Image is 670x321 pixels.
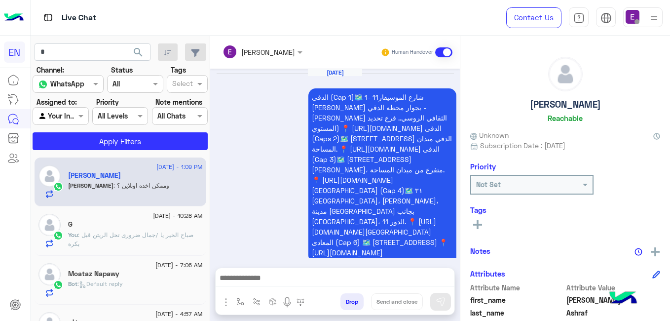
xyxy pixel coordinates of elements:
span: last_name [470,308,564,318]
span: Bot [68,280,77,287]
label: Status [111,65,133,75]
h5: Moataz Napawy [68,270,119,278]
span: search [132,46,144,58]
img: defaultAdmin.png [549,57,582,91]
img: hulul-logo.png [606,281,640,316]
span: [DATE] - 1:09 PM [156,162,202,171]
h6: Attributes [470,269,505,278]
button: Trigger scenario [249,293,265,310]
button: Send and close [371,293,423,310]
button: Apply Filters [33,132,208,150]
h6: Tags [470,205,660,214]
span: Attribute Value [566,282,661,293]
img: Logo [4,7,24,28]
img: tab [42,11,54,24]
a: Contact Us [506,7,561,28]
small: Human Handover [392,48,433,56]
span: Subscription Date : [DATE] [480,140,565,151]
button: Drop [340,293,364,310]
span: وممكن اخده اونلاين ؟ [113,182,169,189]
h5: Abdelrahman Ashraf [68,171,121,180]
span: Abdelrahman [566,295,661,305]
img: WhatsApp [53,182,63,192]
span: [PERSON_NAME] [68,182,113,189]
h6: Notes [470,246,490,255]
img: send voice note [281,296,293,308]
img: select flow [236,298,244,306]
span: الدقى (Cap 1)🗺️ 1- 11شارع الموسيقار [PERSON_NAME] بجوار محطه الدقي - [PERSON_NAME] الثقافي الروسي... [312,93,452,257]
label: Channel: [37,65,64,75]
img: send attachment [220,296,232,308]
img: tab [600,12,612,24]
span: [DATE] - 10:28 AM [153,211,202,220]
label: Priority [96,97,119,107]
p: 24/8/2025, 10:44 PM [308,88,456,261]
span: You [68,231,78,239]
span: [DATE] - 4:57 AM [155,310,202,319]
span: Unknown [470,130,509,140]
img: userImage [626,10,639,24]
label: Assigned to: [37,97,77,107]
h6: Priority [470,162,496,171]
img: add [651,247,660,256]
label: Note mentions [155,97,202,107]
img: defaultAdmin.png [38,214,61,236]
img: create order [269,298,277,306]
img: WhatsApp [53,280,63,290]
img: WhatsApp [53,231,63,241]
img: defaultAdmin.png [38,263,61,285]
img: defaultAdmin.png [38,165,61,187]
img: notes [634,248,642,256]
span: Ashraf [566,308,661,318]
img: profile [648,12,660,24]
img: send message [436,297,446,307]
div: Select [171,78,193,91]
img: tab [573,12,585,24]
button: create order [265,293,281,310]
span: : Default reply [77,280,123,287]
h6: Reachable [548,114,583,122]
button: select flow [232,293,249,310]
p: Live Chat [62,11,96,25]
span: first_name [470,295,564,305]
h5: G [68,220,73,229]
a: tab [569,7,589,28]
button: search [126,43,150,65]
label: Tags [171,65,186,75]
span: صباح الخير يا /جمال ضرورى تحل الريتن قبل بكرة [68,231,193,247]
span: [DATE] - 7:06 AM [155,261,202,270]
img: make a call [297,298,304,306]
div: EN [4,41,25,63]
h6: [DATE] [308,69,362,76]
span: Attribute Name [470,282,564,293]
img: Trigger scenario [253,298,261,306]
h5: [PERSON_NAME] [530,99,601,110]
